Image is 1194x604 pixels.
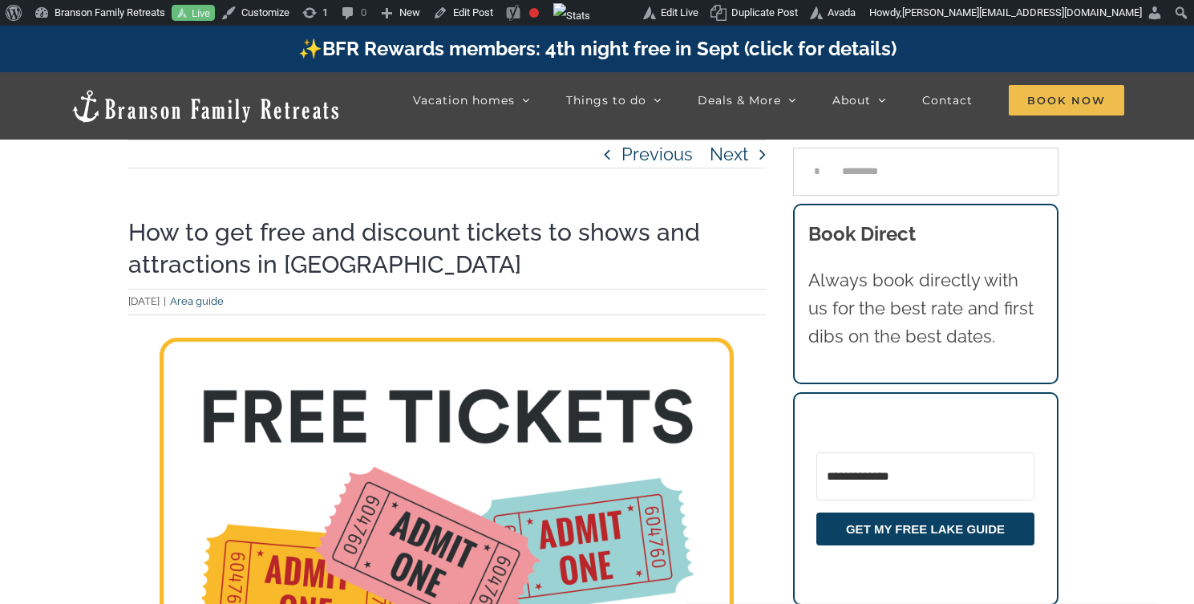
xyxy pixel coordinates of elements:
[902,6,1142,18] span: [PERSON_NAME][EMAIL_ADDRESS][DOMAIN_NAME]
[816,452,1034,501] input: Email Address
[832,95,871,106] span: About
[1009,84,1124,116] a: Book Now
[413,84,1124,116] nav: Main Menu
[922,84,973,116] a: Contact
[832,84,886,116] a: About
[128,295,160,307] span: [DATE]
[808,222,916,245] b: Book Direct
[698,84,796,116] a: Deals & More
[413,95,515,106] span: Vacation homes
[128,217,767,281] h1: How to get free and discount tickets to shows and attractions in [GEOGRAPHIC_DATA]
[566,84,662,116] a: Things to do
[413,84,530,116] a: Vacation homes
[793,148,1058,196] input: Search...
[808,266,1042,351] p: Always book directly with us for the best rate and first dibs on the best dates.
[566,95,646,106] span: Things to do
[710,140,748,168] a: Next
[621,140,693,168] a: Previous
[553,3,590,29] img: Views over 48 hours. Click for more Jetpack Stats.
[172,5,215,22] a: Live
[698,95,781,106] span: Deals & More
[922,95,973,106] span: Contact
[1009,85,1124,116] span: Book Now
[793,148,841,196] input: Search
[298,37,897,60] a: ✨BFR Rewards members: 4th night free in Sept (click for details)
[160,295,170,307] span: |
[816,513,1034,545] button: GET MY FREE LAKE GUIDE
[529,8,539,18] div: Focus keyphrase not set
[70,88,342,124] img: Branson Family Retreats Logo
[170,295,224,307] a: Area guide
